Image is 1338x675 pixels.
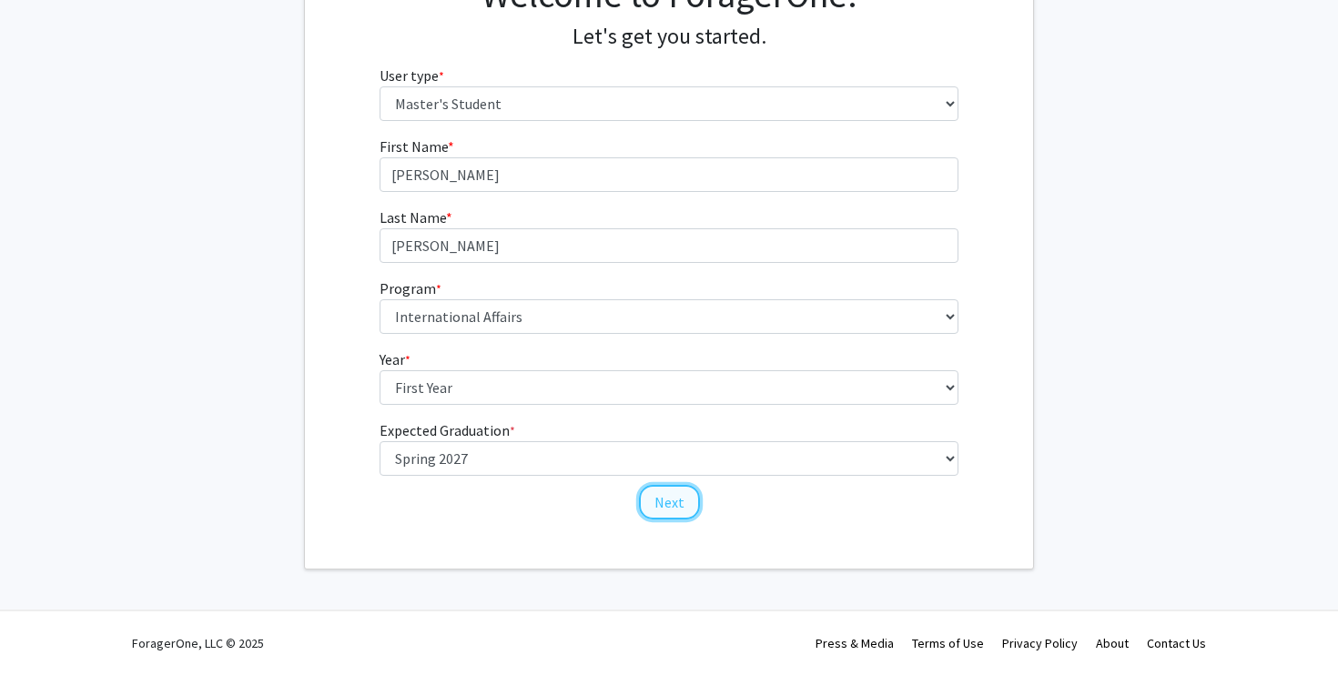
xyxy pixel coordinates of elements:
[912,635,984,651] a: Terms of Use
[1147,635,1206,651] a: Contact Us
[380,137,448,156] span: First Name
[380,348,411,370] label: Year
[639,485,700,519] button: Next
[380,277,441,299] label: Program
[1002,635,1078,651] a: Privacy Policy
[132,611,264,675] div: ForagerOne, LLC © 2025
[14,593,77,661] iframe: Chat
[380,419,515,441] label: Expected Graduation
[380,24,959,50] h4: Let's get you started.
[1096,635,1129,651] a: About
[380,65,444,86] label: User type
[816,635,894,651] a: Press & Media
[380,208,446,227] span: Last Name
